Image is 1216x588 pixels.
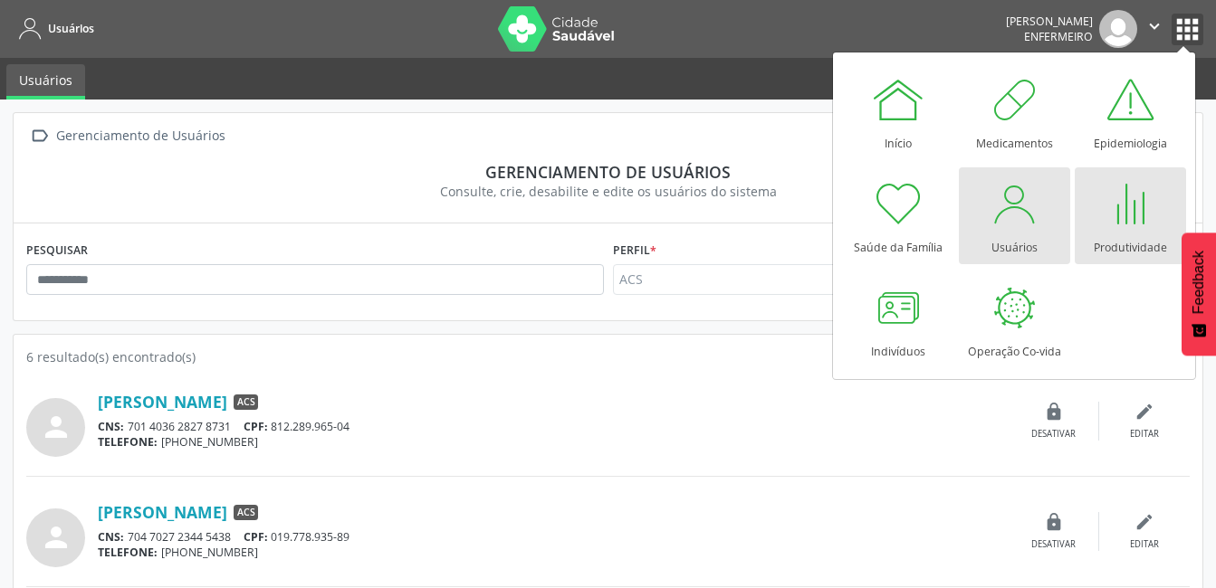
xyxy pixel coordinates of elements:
[959,167,1070,264] a: Usuários
[1031,538,1076,551] div: Desativar
[98,502,227,522] a: [PERSON_NAME]
[613,236,656,264] label: Perfil
[843,167,954,264] a: Saúde da Família
[1044,512,1064,532] i: lock
[98,545,1009,560] div: [PHONE_NUMBER]
[1130,428,1159,441] div: Editar
[40,521,72,554] i: person
[1191,251,1207,314] span: Feedback
[234,505,258,521] span: ACS
[98,434,158,450] span: TELEFONE:
[959,63,1070,160] a: Medicamentos
[959,271,1070,368] a: Operação Co-vida
[98,434,1009,450] div: [PHONE_NUMBER]
[53,123,228,149] div: Gerenciamento de Usuários
[1075,63,1186,160] a: Epidemiologia
[26,123,228,149] a:  Gerenciamento de Usuários
[244,419,268,434] span: CPF:
[1135,402,1154,422] i: edit
[1075,167,1186,264] a: Produtividade
[1135,512,1154,532] i: edit
[234,394,258,411] span: ACS
[6,64,85,100] a: Usuários
[1137,10,1172,48] button: 
[40,411,72,443] i: person
[244,529,268,545] span: CPF:
[26,236,88,264] label: PESQUISAR
[98,529,1009,545] div: 704 7027 2344 5438 019.778.935-89
[26,123,53,149] i: 
[98,392,227,412] a: [PERSON_NAME]
[98,529,124,545] span: CNS:
[39,182,1177,201] div: Consulte, crie, desabilite e edite os usuários do sistema
[26,347,1190,366] div: 6 resultado(s) encontrado(s)
[48,21,94,36] span: Usuários
[1024,29,1093,44] span: Enfermeiro
[1144,16,1164,36] i: 
[1031,428,1076,441] div: Desativar
[98,419,1009,434] div: 701 4036 2827 8731 812.289.965-04
[843,271,954,368] a: Indivíduos
[1006,14,1093,29] div: [PERSON_NAME]
[1182,232,1216,356] button: Feedback - Mostrar pesquisa
[1044,402,1064,422] i: lock
[98,419,124,434] span: CNS:
[98,545,158,560] span: TELEFONE:
[1099,10,1137,48] img: img
[843,63,954,160] a: Início
[1172,14,1203,45] button: apps
[39,162,1177,182] div: Gerenciamento de usuários
[1130,538,1159,551] div: Editar
[13,14,94,43] a: Usuários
